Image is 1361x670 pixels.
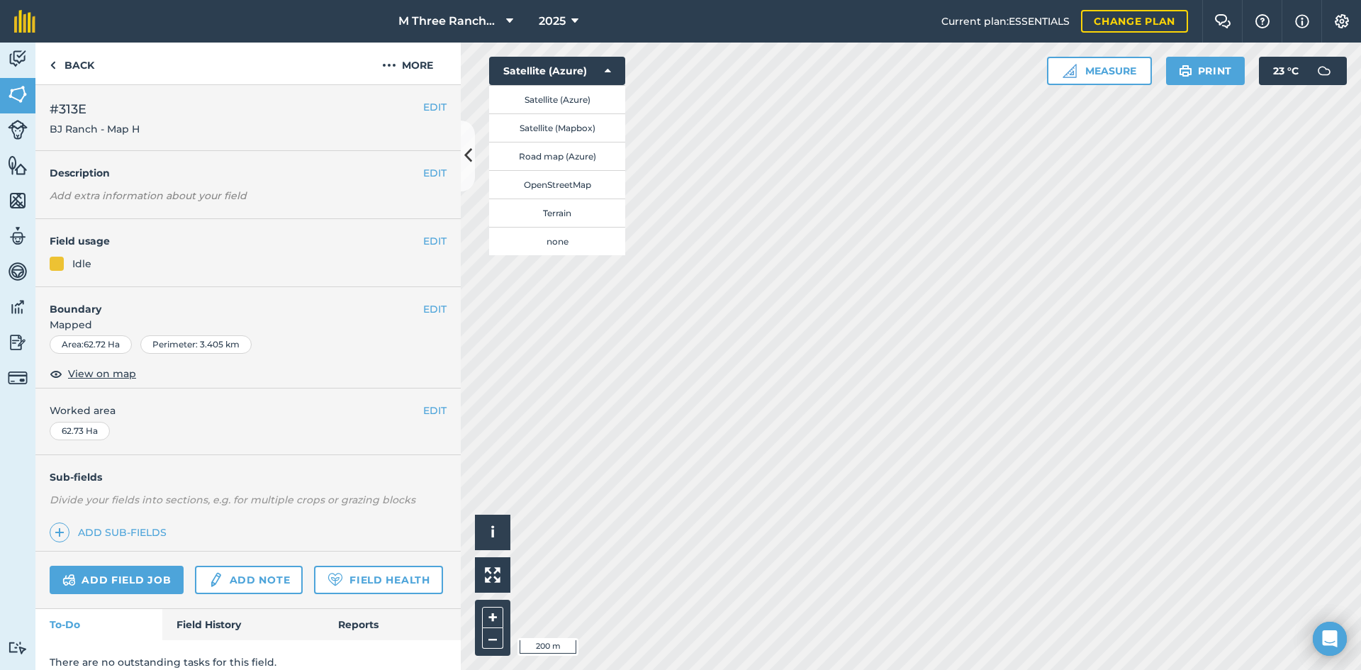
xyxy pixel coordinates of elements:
span: #313E [50,99,140,119]
h4: Description [50,165,447,181]
img: svg+xml;base64,PD94bWwgdmVyc2lvbj0iMS4wIiBlbmNvZGluZz0idXRmLTgiPz4KPCEtLSBHZW5lcmF0b3I6IEFkb2JlIE... [8,48,28,69]
a: Add sub-fields [50,523,172,542]
img: svg+xml;base64,PHN2ZyB4bWxucz0iaHR0cDovL3d3dy53My5vcmcvMjAwMC9zdmciIHdpZHRoPSI5IiBoZWlnaHQ9IjI0Ii... [50,57,56,74]
img: svg+xml;base64,PHN2ZyB4bWxucz0iaHR0cDovL3d3dy53My5vcmcvMjAwMC9zdmciIHdpZHRoPSI1NiIgaGVpZ2h0PSI2MC... [8,190,28,211]
button: Measure [1047,57,1152,85]
span: Worked area [50,403,447,418]
img: svg+xml;base64,PHN2ZyB4bWxucz0iaHR0cDovL3d3dy53My5vcmcvMjAwMC9zdmciIHdpZHRoPSIxNCIgaGVpZ2h0PSIyNC... [55,524,65,541]
button: – [482,628,503,649]
button: OpenStreetMap [489,170,625,199]
img: fieldmargin Logo [14,10,35,33]
img: svg+xml;base64,PHN2ZyB4bWxucz0iaHR0cDovL3d3dy53My5vcmcvMjAwMC9zdmciIHdpZHRoPSI1NiIgaGVpZ2h0PSI2MC... [8,84,28,105]
img: svg+xml;base64,PD94bWwgdmVyc2lvbj0iMS4wIiBlbmNvZGluZz0idXRmLTgiPz4KPCEtLSBHZW5lcmF0b3I6IEFkb2JlIE... [8,296,28,318]
em: Divide your fields into sections, e.g. for multiple crops or grazing blocks [50,493,415,506]
a: Add field job [50,566,184,594]
div: Area : 62.72 Ha [50,335,132,354]
img: svg+xml;base64,PD94bWwgdmVyc2lvbj0iMS4wIiBlbmNvZGluZz0idXRmLTgiPz4KPCEtLSBHZW5lcmF0b3I6IEFkb2JlIE... [8,120,28,140]
h4: Field usage [50,233,423,249]
div: Perimeter : 3.405 km [140,335,252,354]
button: EDIT [423,99,447,115]
span: 23 ° C [1273,57,1299,85]
button: EDIT [423,301,447,317]
button: EDIT [423,233,447,249]
a: Field History [162,609,323,640]
img: Ruler icon [1063,64,1077,78]
a: Reports [324,609,461,640]
a: Back [35,43,108,84]
span: BJ Ranch - Map H [50,122,140,136]
a: To-Do [35,609,162,640]
img: svg+xml;base64,PHN2ZyB4bWxucz0iaHR0cDovL3d3dy53My5vcmcvMjAwMC9zdmciIHdpZHRoPSIyMCIgaGVpZ2h0PSIyNC... [382,57,396,74]
button: EDIT [423,403,447,418]
h4: Boundary [35,287,423,317]
img: svg+xml;base64,PD94bWwgdmVyc2lvbj0iMS4wIiBlbmNvZGluZz0idXRmLTgiPz4KPCEtLSBHZW5lcmF0b3I6IEFkb2JlIE... [8,225,28,247]
a: Add note [195,566,303,594]
h4: Sub-fields [35,469,461,485]
img: svg+xml;base64,PD94bWwgdmVyc2lvbj0iMS4wIiBlbmNvZGluZz0idXRmLTgiPz4KPCEtLSBHZW5lcmF0b3I6IEFkb2JlIE... [8,261,28,282]
img: Four arrows, one pointing top left, one top right, one bottom right and the last bottom left [485,567,500,583]
img: A cog icon [1333,14,1350,28]
img: svg+xml;base64,PD94bWwgdmVyc2lvbj0iMS4wIiBlbmNvZGluZz0idXRmLTgiPz4KPCEtLSBHZW5lcmF0b3I6IEFkb2JlIE... [208,571,223,588]
button: Print [1166,57,1245,85]
em: Add extra information about your field [50,189,247,202]
button: Satellite (Azure) [489,85,625,113]
p: There are no outstanding tasks for this field. [50,654,447,670]
img: svg+xml;base64,PD94bWwgdmVyc2lvbj0iMS4wIiBlbmNvZGluZz0idXRmLTgiPz4KPCEtLSBHZW5lcmF0b3I6IEFkb2JlIE... [1310,57,1338,85]
button: + [482,607,503,628]
img: svg+xml;base64,PHN2ZyB4bWxucz0iaHR0cDovL3d3dy53My5vcmcvMjAwMC9zdmciIHdpZHRoPSIxNyIgaGVpZ2h0PSIxNy... [1295,13,1309,30]
button: 23 °C [1259,57,1347,85]
button: i [475,515,510,550]
img: svg+xml;base64,PD94bWwgdmVyc2lvbj0iMS4wIiBlbmNvZGluZz0idXRmLTgiPz4KPCEtLSBHZW5lcmF0b3I6IEFkb2JlIE... [8,641,28,654]
span: 2025 [539,13,566,30]
button: Road map (Azure) [489,142,625,170]
button: Terrain [489,199,625,227]
span: M Three Ranches LLC [398,13,500,30]
img: svg+xml;base64,PD94bWwgdmVyc2lvbj0iMS4wIiBlbmNvZGluZz0idXRmLTgiPz4KPCEtLSBHZW5lcmF0b3I6IEFkb2JlIE... [8,368,28,388]
img: svg+xml;base64,PHN2ZyB4bWxucz0iaHR0cDovL3d3dy53My5vcmcvMjAwMC9zdmciIHdpZHRoPSIxOSIgaGVpZ2h0PSIyNC... [1179,62,1192,79]
img: svg+xml;base64,PHN2ZyB4bWxucz0iaHR0cDovL3d3dy53My5vcmcvMjAwMC9zdmciIHdpZHRoPSIxOCIgaGVpZ2h0PSIyNC... [50,365,62,382]
div: 62.73 Ha [50,422,110,440]
div: Open Intercom Messenger [1313,622,1347,656]
span: i [491,523,495,541]
button: Satellite (Azure) [489,57,625,85]
button: EDIT [423,165,447,181]
img: svg+xml;base64,PD94bWwgdmVyc2lvbj0iMS4wIiBlbmNvZGluZz0idXRmLTgiPz4KPCEtLSBHZW5lcmF0b3I6IEFkb2JlIE... [62,571,76,588]
button: Satellite (Mapbox) [489,113,625,142]
img: svg+xml;base64,PHN2ZyB4bWxucz0iaHR0cDovL3d3dy53My5vcmcvMjAwMC9zdmciIHdpZHRoPSI1NiIgaGVpZ2h0PSI2MC... [8,155,28,176]
span: Current plan : ESSENTIALS [941,13,1070,29]
button: View on map [50,365,136,382]
button: none [489,227,625,255]
img: Two speech bubbles overlapping with the left bubble in the forefront [1214,14,1231,28]
img: A question mark icon [1254,14,1271,28]
button: More [354,43,461,84]
span: Mapped [35,317,461,333]
div: Idle [72,256,91,272]
a: Change plan [1081,10,1188,33]
span: View on map [68,366,136,381]
a: Field Health [314,566,442,594]
img: svg+xml;base64,PD94bWwgdmVyc2lvbj0iMS4wIiBlbmNvZGluZz0idXRmLTgiPz4KPCEtLSBHZW5lcmF0b3I6IEFkb2JlIE... [8,332,28,353]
